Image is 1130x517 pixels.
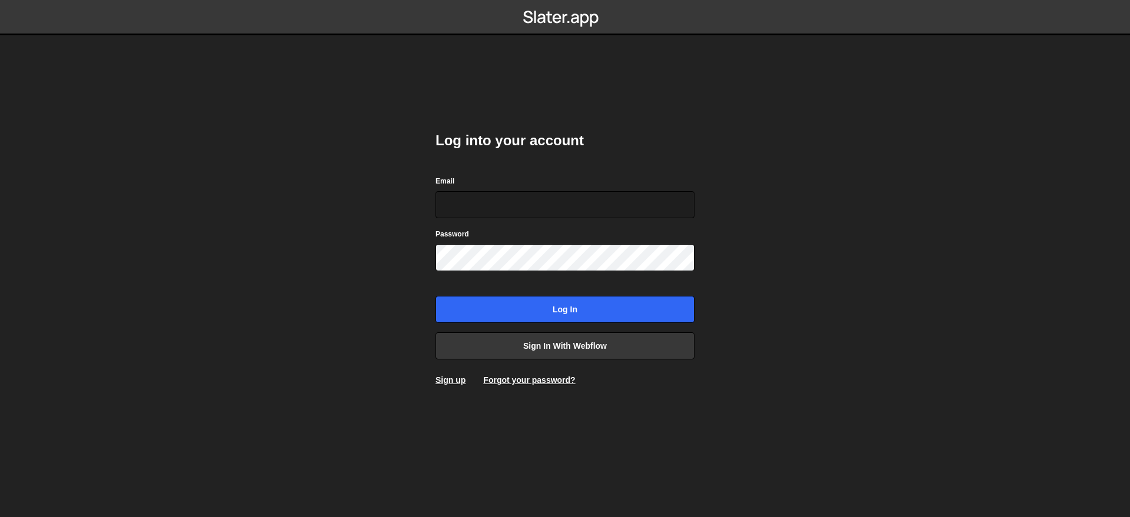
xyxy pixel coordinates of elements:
a: Sign in with Webflow [436,332,694,359]
a: Sign up [436,375,466,385]
label: Email [436,175,454,187]
h2: Log into your account [436,131,694,150]
a: Forgot your password? [483,375,575,385]
input: Log in [436,296,694,323]
label: Password [436,228,469,240]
